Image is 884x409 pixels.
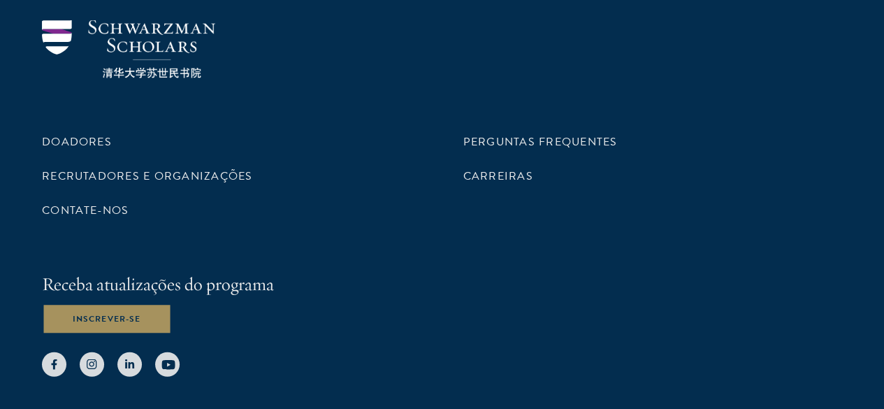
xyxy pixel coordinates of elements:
[42,202,129,219] a: Contate-nos
[73,313,140,325] font: Inscrever-se
[42,273,274,295] font: Receba atualizações do programa
[463,168,533,185] a: Carreiras
[42,20,215,78] img: Bolsistas Schwarzman
[42,168,252,185] a: Recrutadores e Organizações
[42,303,171,335] button: Inscrever-se
[463,134,618,150] a: Perguntas frequentes
[42,134,112,150] a: Doadores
